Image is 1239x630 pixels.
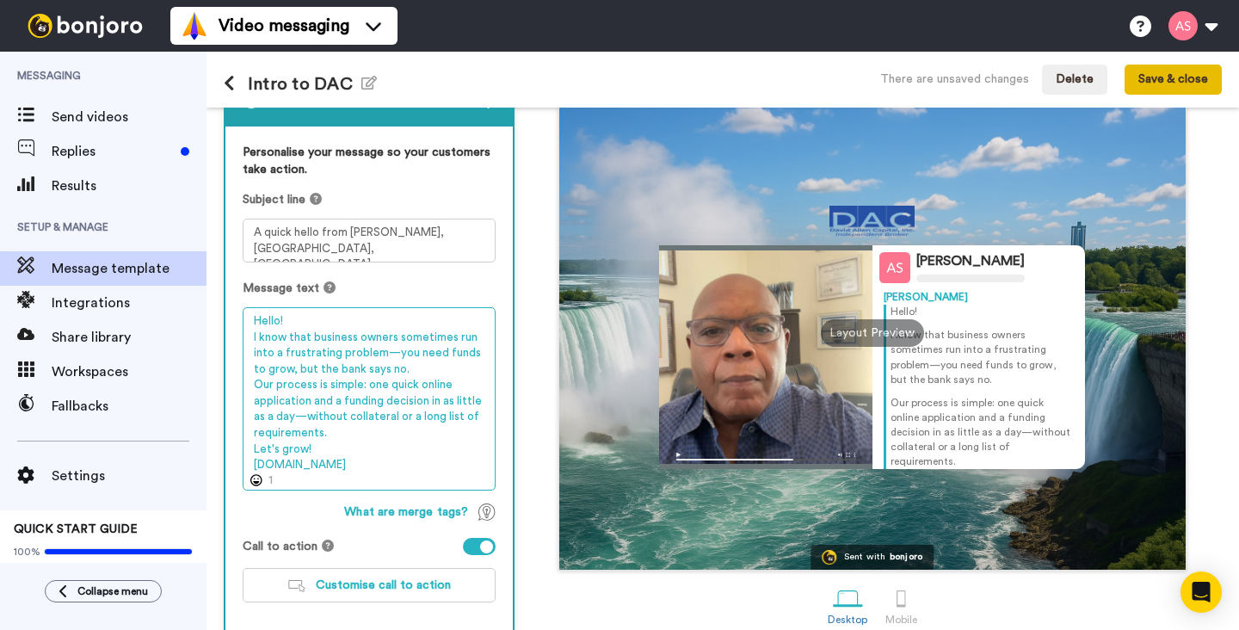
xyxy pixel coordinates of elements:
[890,553,923,562] div: bonjoro
[891,328,1075,387] p: I know that business owners sometimes run into a frustrating problem—you need funds to grow, but ...
[52,107,206,127] span: Send videos
[659,444,872,469] img: player-controls-full.svg
[344,503,468,521] span: What are merge tags?
[828,614,868,626] div: Desktop
[52,293,206,313] span: Integrations
[891,396,1075,470] p: Our process is simple: one quick online application and a funding decision in as little as a day—...
[52,141,174,162] span: Replies
[316,579,451,591] span: Customise call to action
[1042,65,1107,96] button: Delete
[1180,571,1222,613] div: Open Intercom Messenger
[243,307,496,491] textarea: Hello! I know that business owners sometimes run into a frustrating problem—you need funds to gro...
[822,550,836,565] img: Bonjoro Logo
[1125,65,1222,96] button: Save & close
[14,523,138,535] span: QUICK START GUIDE
[880,71,1029,88] div: There are unsaved changes
[243,568,496,602] button: Customise call to action
[243,219,496,262] textarea: A quick hello from [PERSON_NAME], [GEOGRAPHIC_DATA], [GEOGRAPHIC_DATA]
[243,280,319,297] span: Message text
[884,290,1075,305] div: [PERSON_NAME]
[52,396,206,417] span: Fallbacks
[52,361,206,382] span: Workspaces
[829,206,915,237] img: 84c85c1d-9d11-4228-bcd8-3cd254690dff
[891,305,1075,319] p: Hello!
[219,14,349,38] span: Video messaging
[885,614,917,626] div: Mobile
[52,466,206,486] span: Settings
[45,580,162,602] button: Collapse menu
[821,319,924,347] div: Layout Preview
[288,580,305,592] img: customiseCTA.svg
[21,14,150,38] img: bj-logo-header-white.svg
[52,327,206,348] span: Share library
[916,253,1025,269] div: [PERSON_NAME]
[52,258,206,279] span: Message template
[243,191,305,208] span: Subject line
[243,538,317,555] span: Call to action
[52,176,206,196] span: Results
[844,553,885,562] div: Sent with
[224,74,377,94] h1: Intro to DAC
[243,144,496,178] label: Personalise your message so your customers take action.
[879,252,910,283] img: Profile Image
[77,584,148,598] span: Collapse menu
[478,503,496,521] img: TagTips.svg
[181,12,208,40] img: vm-color.svg
[14,545,40,559] span: 100%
